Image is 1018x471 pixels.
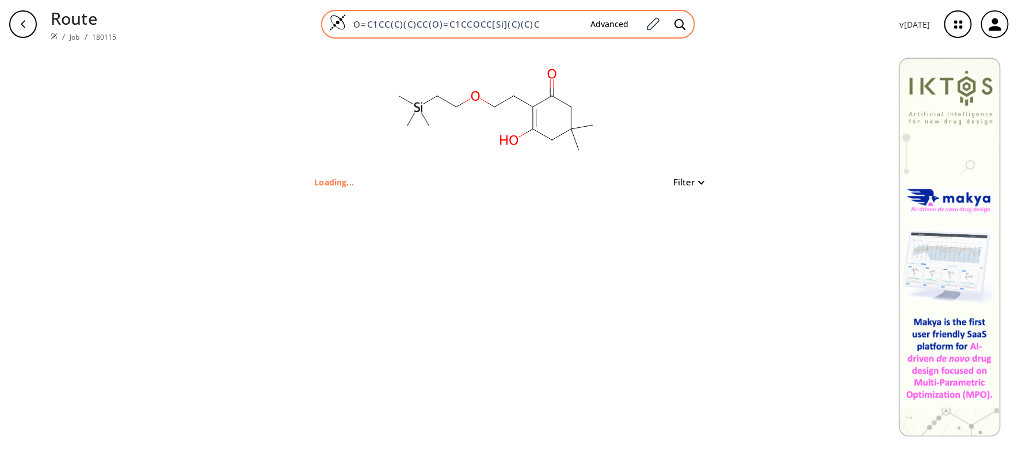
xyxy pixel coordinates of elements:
p: Route [51,6,117,31]
img: Spaya logo [51,33,58,40]
button: Advanced [581,14,638,35]
svg: O=C1CC(C)(C)CC(O)=C1CCOCC[Si](C)(C)C [381,48,611,175]
a: Job [70,32,79,42]
p: v [DATE] [900,18,931,31]
p: Loading... [315,176,354,188]
img: Banner [899,58,1001,436]
button: Filter [667,178,704,187]
img: Logo Spaya [329,14,346,31]
li: / [85,31,87,43]
a: 180115 [92,32,117,42]
li: / [62,31,65,43]
input: Enter SMILES [346,18,581,30]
